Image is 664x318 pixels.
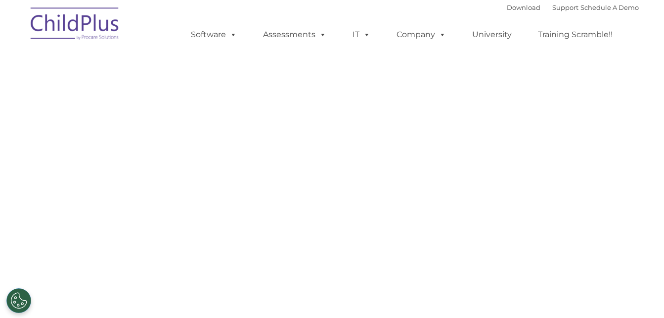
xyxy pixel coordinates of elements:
img: ChildPlus by Procare Solutions [26,0,125,50]
a: University [462,25,522,45]
a: Software [181,25,247,45]
a: Schedule A Demo [580,3,639,11]
a: Company [387,25,456,45]
button: Cookies Settings [6,288,31,313]
a: Support [552,3,578,11]
a: IT [343,25,380,45]
a: Download [507,3,540,11]
font: | [507,3,639,11]
a: Assessments [253,25,336,45]
a: Training Scramble!! [528,25,622,45]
